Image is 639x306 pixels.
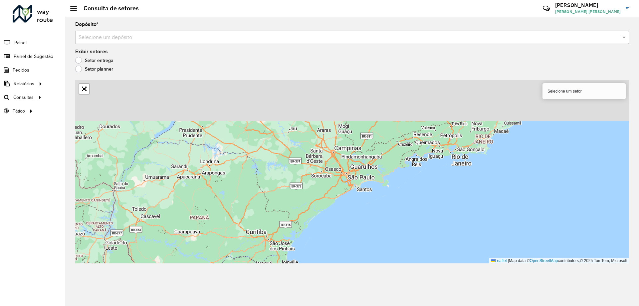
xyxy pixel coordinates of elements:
span: | [508,258,509,263]
label: Setor planner [75,66,113,72]
h3: [PERSON_NAME] [555,2,621,8]
label: Setor entrega [75,57,113,64]
label: Depósito [75,20,99,28]
span: Tático [13,108,25,115]
a: Leaflet [491,258,507,263]
div: Map data © contributors,© 2025 TomTom, Microsoft [489,258,629,264]
span: Pedidos [13,67,29,74]
div: Selecione um setor [542,83,626,99]
span: Painel [14,39,27,46]
a: OpenStreetMap [530,258,558,263]
a: Abrir mapa em tela cheia [79,84,89,94]
span: Consultas [13,94,34,101]
a: Contato Rápido [539,1,553,16]
span: Painel de Sugestão [14,53,53,60]
label: Exibir setores [75,48,108,56]
h2: Consulta de setores [77,5,139,12]
span: [PERSON_NAME] [PERSON_NAME] [555,9,621,15]
span: Relatórios [14,80,34,87]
